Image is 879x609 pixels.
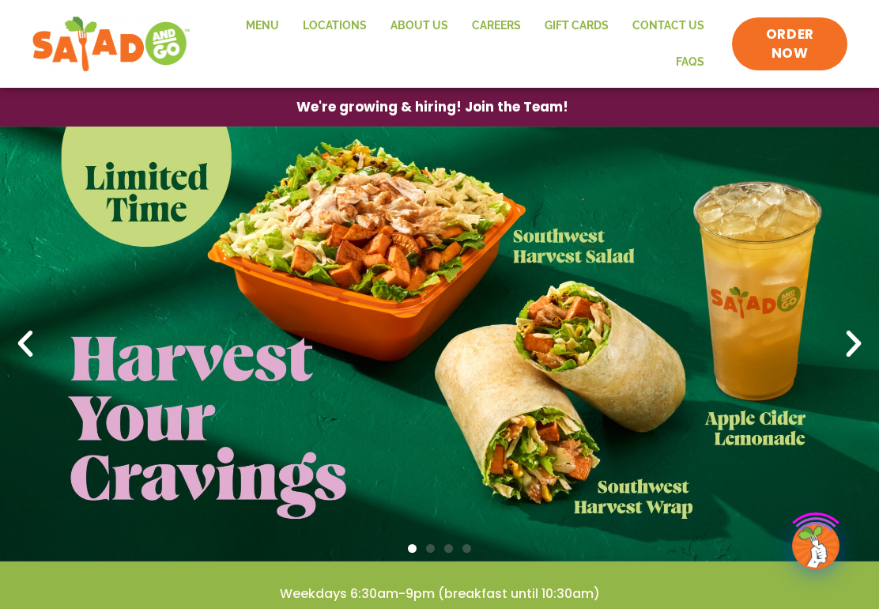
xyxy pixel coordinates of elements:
[426,544,435,553] span: Go to slide 2
[291,8,379,44] a: Locations
[664,44,716,81] a: FAQs
[273,89,592,126] a: We're growing & hiring! Join the Team!
[379,8,460,44] a: About Us
[462,544,471,553] span: Go to slide 4
[444,544,453,553] span: Go to slide 3
[621,8,716,44] a: Contact Us
[32,13,191,76] img: new-SAG-logo-768×292
[234,8,291,44] a: Menu
[732,17,847,71] a: ORDER NOW
[836,327,871,361] div: Next slide
[460,8,533,44] a: Careers
[533,8,621,44] a: GIFT CARDS
[296,100,568,114] span: We're growing & hiring! Join the Team!
[748,25,832,63] span: ORDER NOW
[408,544,417,553] span: Go to slide 1
[32,585,847,603] h4: Weekdays 6:30am-9pm (breakfast until 10:30am)
[206,8,716,80] nav: Menu
[8,327,43,361] div: Previous slide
